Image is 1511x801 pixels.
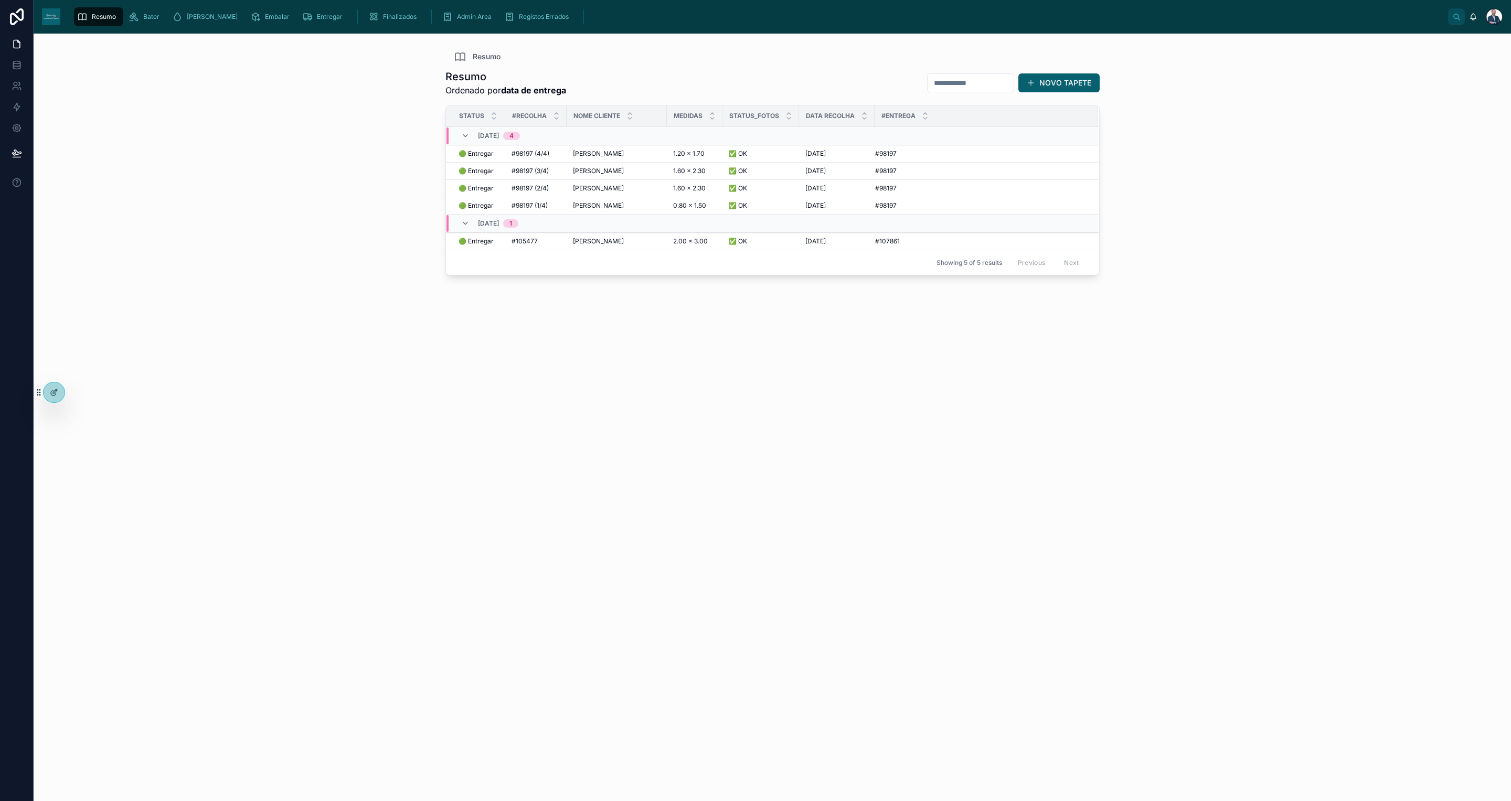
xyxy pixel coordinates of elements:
span: [PERSON_NAME] [573,167,624,175]
span: Resumo [92,13,116,21]
span: Admin Area [457,13,492,21]
a: [DATE] [805,184,868,193]
a: #98197 [875,184,1086,193]
a: Entregar [299,7,350,26]
a: 2.00 x 3.00 [673,237,716,245]
div: scrollable content [69,5,1448,28]
span: Showing 5 of 5 results [937,259,1002,267]
span: #Entrega [881,112,916,120]
span: Status_Fotos [729,112,779,120]
a: 🟢 Entregar [459,237,499,245]
span: ✅ OK [729,237,747,245]
span: #98197 [875,184,897,193]
a: #98197 [875,201,1086,210]
a: [PERSON_NAME] [573,201,661,210]
a: #98197 (3/4) [512,167,560,175]
span: Embalar [265,13,290,21]
span: 🟢 Entregar [459,149,494,158]
a: #98197 (1/4) [512,201,560,210]
a: 🟢 Entregar [459,201,499,210]
button: NOVO TAPETE [1018,73,1100,92]
span: #98197 (2/4) [512,184,549,193]
span: #98197 (3/4) [512,167,549,175]
span: 1.60 x 2.30 [673,184,706,193]
a: Bater [125,7,167,26]
span: [PERSON_NAME] [573,237,624,245]
span: [PERSON_NAME] [573,201,624,210]
span: [DATE] [478,132,499,140]
a: Admin Area [439,7,499,26]
a: [DATE] [805,167,868,175]
a: ✅ OK [729,201,793,210]
a: #98197 (4/4) [512,149,560,158]
a: 🟢 Entregar [459,149,499,158]
strong: data de entrega [501,85,566,95]
span: #98197 (4/4) [512,149,549,158]
a: Finalizados [365,7,424,26]
a: ✅ OK [729,184,793,193]
span: #98197 [875,149,897,158]
span: #107861 [875,237,900,245]
span: [PERSON_NAME] [573,149,624,158]
a: ✅ OK [729,237,793,245]
span: ✅ OK [729,184,747,193]
span: [DATE] [805,167,826,175]
span: Medidas [674,112,703,120]
a: [PERSON_NAME] [169,7,245,26]
span: Data Recolha [806,112,855,120]
span: ✅ OK [729,149,747,158]
span: #98197 (1/4) [512,201,548,210]
span: Ordenado por [445,84,566,97]
a: 0.80 x 1.50 [673,201,716,210]
span: Resumo [473,51,501,62]
span: Registos Errados [519,13,569,21]
a: #107861 [875,237,1086,245]
a: [DATE] [805,237,868,245]
span: Entregar [317,13,343,21]
span: Finalizados [383,13,417,21]
a: Registos Errados [501,7,576,26]
a: Resumo [454,50,501,63]
span: Status [459,112,484,120]
span: 2.00 x 3.00 [673,237,708,245]
span: 🟢 Entregar [459,184,494,193]
a: 1.20 x 1.70 [673,149,716,158]
a: ✅ OK [729,149,793,158]
span: 🟢 Entregar [459,201,494,210]
span: 1.60 x 2.30 [673,167,706,175]
a: [PERSON_NAME] [573,149,661,158]
a: [DATE] [805,149,868,158]
a: #98197 [875,167,1086,175]
a: 1.60 x 2.30 [673,184,716,193]
h1: Resumo [445,69,566,84]
span: #98197 [875,201,897,210]
span: ✅ OK [729,201,747,210]
span: [PERSON_NAME] [573,184,624,193]
span: #98197 [875,167,897,175]
img: App logo [42,8,60,25]
span: Bater [143,13,159,21]
a: 🟢 Entregar [459,167,499,175]
a: #98197 [875,149,1086,158]
a: Resumo [74,7,123,26]
a: #105477 [512,237,560,245]
span: [DATE] [805,184,826,193]
span: 1.20 x 1.70 [673,149,705,158]
span: [DATE] [805,237,826,245]
div: 1 [509,219,512,228]
span: [DATE] [478,219,499,228]
a: [PERSON_NAME] [573,167,661,175]
span: #Recolha [512,112,547,120]
span: ✅ OK [729,167,747,175]
span: 0.80 x 1.50 [673,201,706,210]
a: [DATE] [805,201,868,210]
a: #98197 (2/4) [512,184,560,193]
a: 1.60 x 2.30 [673,167,716,175]
a: 🟢 Entregar [459,184,499,193]
span: 🟢 Entregar [459,167,494,175]
div: 4 [509,132,514,140]
a: Embalar [247,7,297,26]
a: [PERSON_NAME] [573,237,661,245]
span: #105477 [512,237,538,245]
